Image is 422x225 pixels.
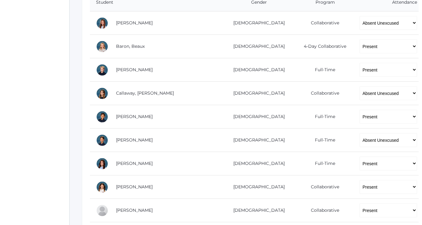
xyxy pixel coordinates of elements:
[96,40,108,53] div: Beaux Baron
[96,181,108,193] div: Ceylee Ekdahl
[292,152,353,175] td: Full-Time
[292,35,353,58] td: 4-Day Collaborative
[116,20,153,26] a: [PERSON_NAME]
[292,105,353,129] td: Full-Time
[96,111,108,123] div: Gunnar Carey
[292,82,353,105] td: Collaborative
[116,67,153,72] a: [PERSON_NAME]
[292,11,353,35] td: Collaborative
[116,184,153,190] a: [PERSON_NAME]
[292,175,353,199] td: Collaborative
[116,90,174,96] a: Callaway, [PERSON_NAME]
[96,64,108,76] div: Elliot Burke
[116,137,153,143] a: [PERSON_NAME]
[96,17,108,29] div: Ella Arnold
[221,199,292,222] td: [DEMOGRAPHIC_DATA]
[221,58,292,82] td: [DEMOGRAPHIC_DATA]
[116,161,153,166] a: [PERSON_NAME]
[221,82,292,105] td: [DEMOGRAPHIC_DATA]
[96,134,108,146] div: Levi Dailey-Langin
[116,114,153,119] a: [PERSON_NAME]
[221,129,292,152] td: [DEMOGRAPHIC_DATA]
[292,199,353,222] td: Collaborative
[116,207,153,213] a: [PERSON_NAME]
[221,152,292,175] td: [DEMOGRAPHIC_DATA]
[96,204,108,217] div: Pauline Harris
[221,175,292,199] td: [DEMOGRAPHIC_DATA]
[292,129,353,152] td: Full-Time
[96,87,108,100] div: Kennedy Callaway
[221,11,292,35] td: [DEMOGRAPHIC_DATA]
[96,157,108,170] div: Kadyn Ehrlich
[221,105,292,129] td: [DEMOGRAPHIC_DATA]
[292,58,353,82] td: Full-Time
[116,43,145,49] a: Baron, Beaux
[221,35,292,58] td: [DEMOGRAPHIC_DATA]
